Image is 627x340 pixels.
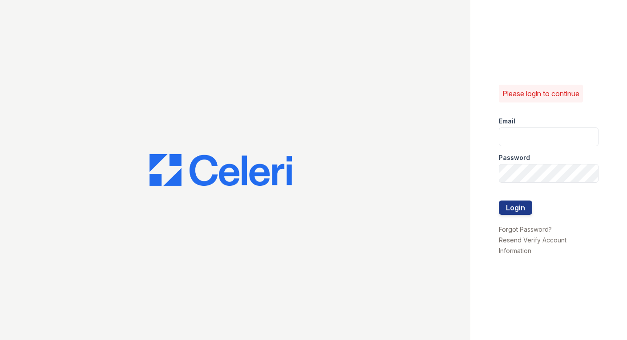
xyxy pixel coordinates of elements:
a: Forgot Password? [499,225,552,233]
img: CE_Logo_Blue-a8612792a0a2168367f1c8372b55b34899dd931a85d93a1a3d3e32e68fde9ad4.png [150,154,292,186]
button: Login [499,201,532,215]
label: Password [499,153,530,162]
label: Email [499,117,515,126]
a: Resend Verify Account Information [499,236,566,254]
p: Please login to continue [502,88,579,99]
